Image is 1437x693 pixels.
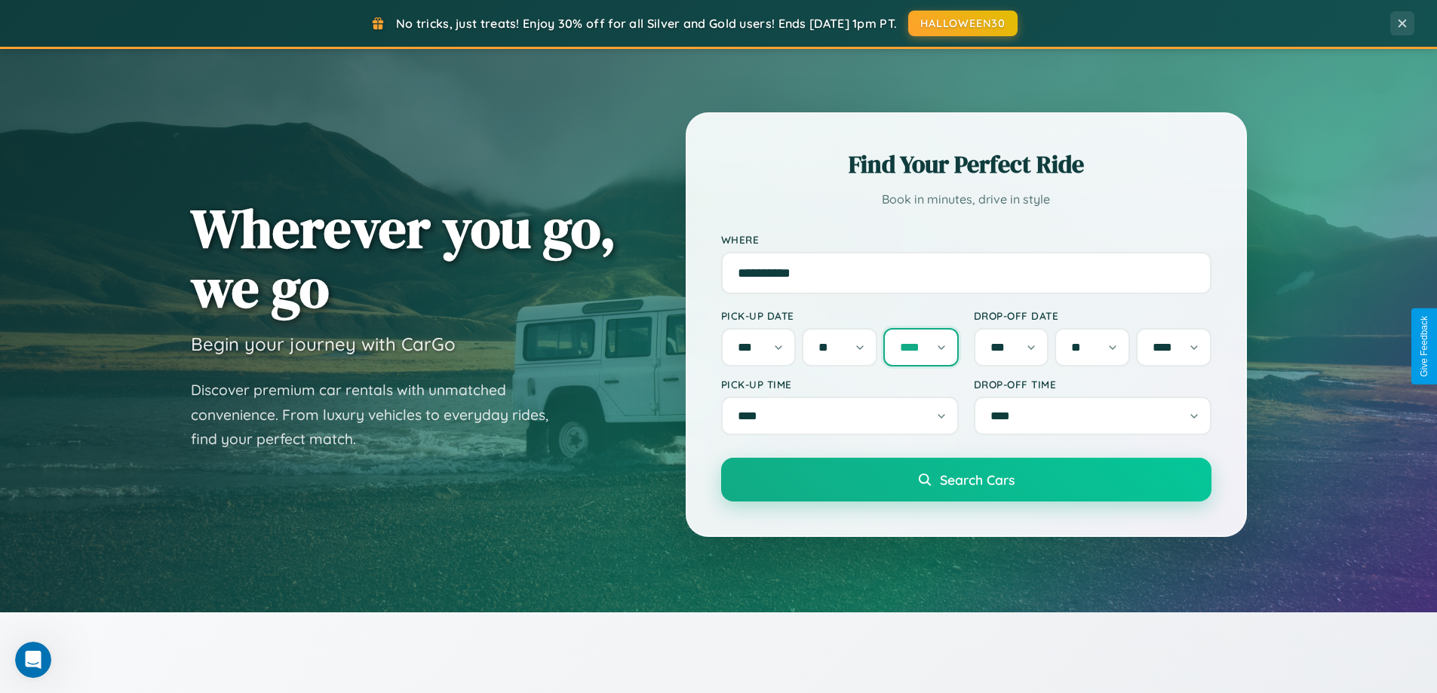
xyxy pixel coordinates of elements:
[1419,316,1429,377] div: Give Feedback
[721,189,1211,210] p: Book in minutes, drive in style
[721,233,1211,246] label: Where
[721,458,1211,501] button: Search Cars
[191,378,568,452] p: Discover premium car rentals with unmatched convenience. From luxury vehicles to everyday rides, ...
[721,309,959,322] label: Pick-up Date
[721,378,959,391] label: Pick-up Time
[15,642,51,678] iframe: Intercom live chat
[974,378,1211,391] label: Drop-off Time
[908,11,1018,36] button: HALLOWEEN30
[974,309,1211,322] label: Drop-off Date
[721,148,1211,181] h2: Find Your Perfect Ride
[191,333,456,355] h3: Begin your journey with CarGo
[940,471,1015,488] span: Search Cars
[396,16,897,31] span: No tricks, just treats! Enjoy 30% off for all Silver and Gold users! Ends [DATE] 1pm PT.
[191,198,616,317] h1: Wherever you go, we go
